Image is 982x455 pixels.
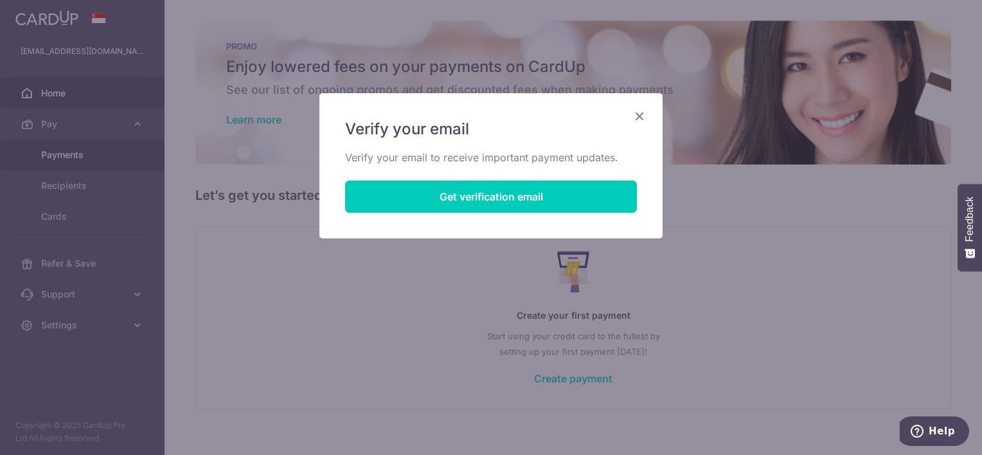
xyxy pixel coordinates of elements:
[345,119,469,139] span: Verify your email
[964,197,976,242] span: Feedback
[345,150,637,165] p: Verify your email to receive important payment updates.
[345,181,637,213] button: Get verification email
[958,184,982,271] button: Feedback - Show survey
[632,109,647,124] button: Close
[900,416,969,449] iframe: Opens a widget where you can find more information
